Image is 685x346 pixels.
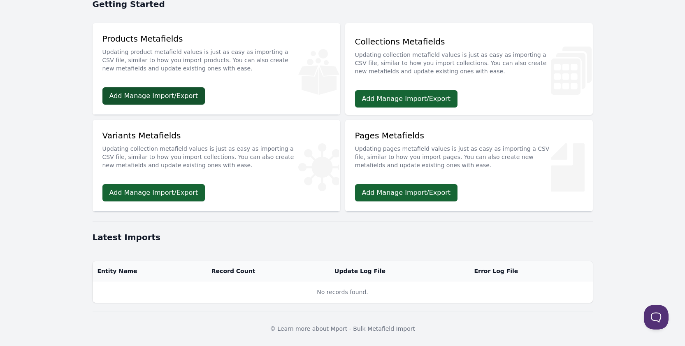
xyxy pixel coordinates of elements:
[102,184,205,201] a: Add Manage Import/Export
[644,305,669,330] iframe: Toggle Customer Support
[102,141,330,169] p: Updating collection metafield values is just as easy as importing a CSV file, similar to how you ...
[93,231,593,243] h1: Latest Imports
[93,281,593,303] td: No records found.
[355,36,583,80] div: Collections Metafields
[270,325,329,332] span: © Learn more about
[102,87,205,105] a: Add Manage Import/Export
[330,261,469,281] th: Update Log File
[102,33,330,77] div: Products Metafields
[355,130,583,174] div: Pages Metafields
[102,130,330,174] div: Variants Metafields
[93,261,207,281] th: Entity Name
[355,90,458,108] a: Add Manage Import/Export
[102,44,330,72] p: Updating product metafield values is just as easy as importing a CSV file, similar to how you imp...
[355,141,583,169] p: Updating pages metafield values is just as easy as importing a CSV file, similar to how you impor...
[207,261,330,281] th: Record Count
[355,184,458,201] a: Add Manage Import/Export
[331,325,416,332] a: Mport - Bulk Metafield Import
[355,47,583,75] p: Updating collection metafield values is just as easy as importing a CSV file, similar to how you ...
[469,261,592,281] th: Error Log File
